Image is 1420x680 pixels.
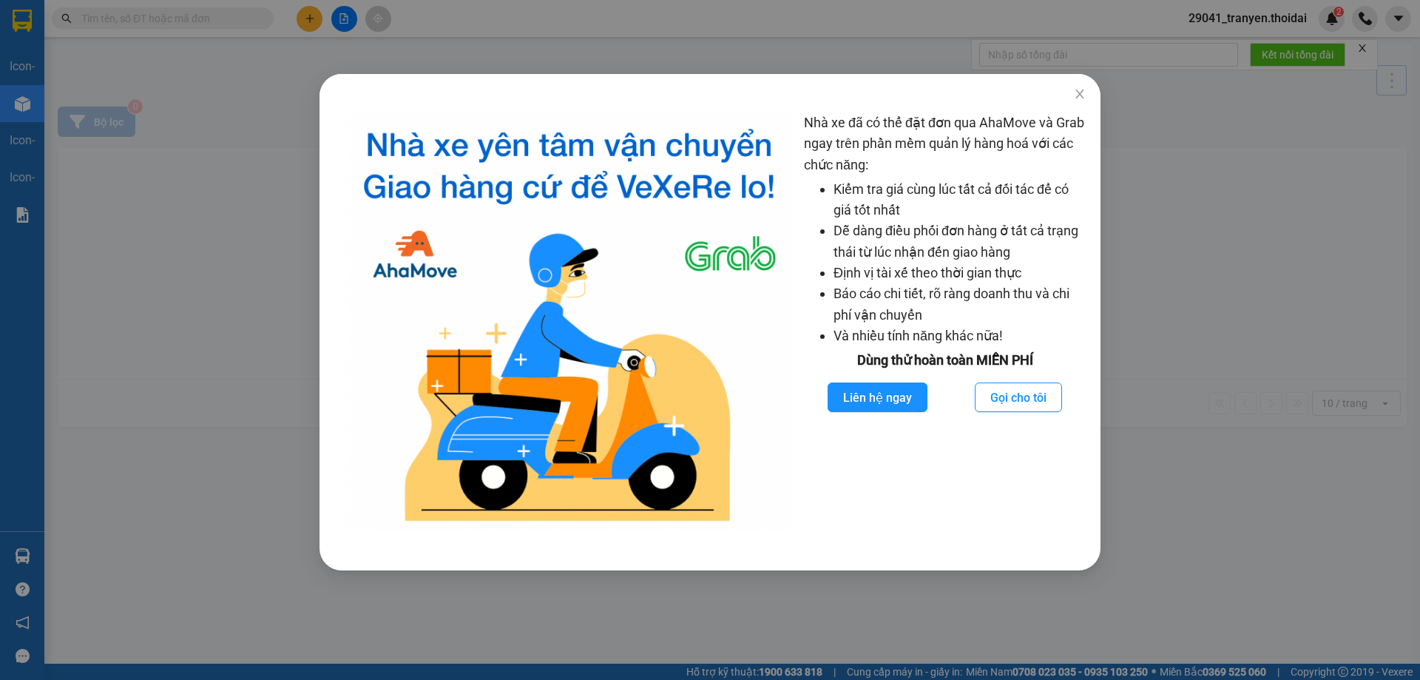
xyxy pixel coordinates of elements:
li: Báo cáo chi tiết, rõ ràng doanh thu và chi phí vận chuyển [834,283,1086,326]
li: Kiểm tra giá cùng lúc tất cả đối tác để có giá tốt nhất [834,179,1086,221]
li: Dễ dàng điều phối đơn hàng ở tất cả trạng thái từ lúc nhận đến giao hàng [834,221,1086,263]
li: Và nhiều tính năng khác nữa! [834,326,1086,346]
span: Liên hệ ngay [843,388,912,407]
button: Liên hệ ngay [828,383,927,412]
span: Gọi cho tôi [990,388,1047,407]
button: Gọi cho tôi [975,383,1062,412]
span: close [1074,88,1086,100]
div: Dùng thử hoàn toàn MIỄN PHÍ [804,350,1086,371]
button: Close [1059,74,1100,115]
div: Nhà xe đã có thể đặt đơn qua AhaMove và Grab ngay trên phần mềm quản lý hàng hoá với các chức năng: [804,112,1086,533]
li: Định vị tài xế theo thời gian thực [834,263,1086,283]
img: logo [346,112,792,533]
